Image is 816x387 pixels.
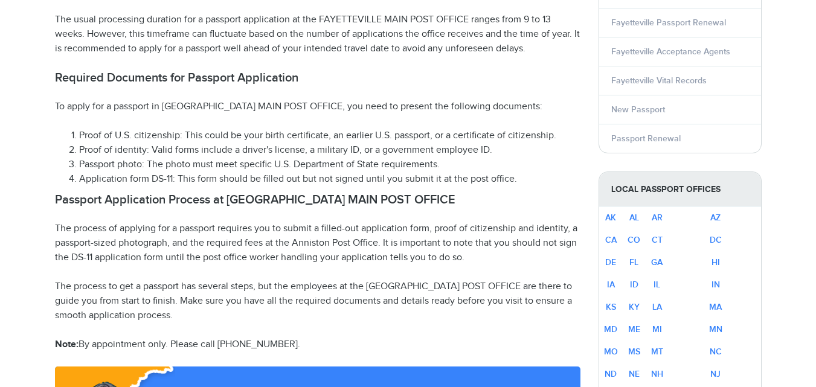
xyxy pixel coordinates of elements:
[629,213,639,223] a: AL
[611,18,726,28] a: Fayetteville Passport Renewal
[605,257,616,267] a: DE
[611,133,681,144] a: Passport Renewal
[651,347,663,357] a: MT
[606,302,616,312] a: KS
[628,347,640,357] a: MS
[605,235,617,245] a: CA
[709,302,722,312] a: MA
[629,257,638,267] a: FL
[611,75,707,86] a: Fayetteville Vital Records
[710,213,721,223] a: AZ
[79,143,580,158] li: Proof of identity: Valid forms include a driver's license, a military ID, or a government employe...
[55,337,580,352] p: By appointment only. Please call [PHONE_NUMBER].
[629,369,640,379] a: NE
[654,280,660,290] a: IL
[79,172,580,187] li: Application form DS-11: This form should be filled out but not signed until you submit it at the ...
[710,369,721,379] a: NJ
[55,100,580,114] p: To apply for a passport in [GEOGRAPHIC_DATA] MAIN POST OFFICE, you need to present the following ...
[709,324,722,334] a: MN
[628,235,640,245] a: CO
[652,324,662,334] a: MI
[604,347,618,357] a: MO
[629,302,640,312] a: KY
[55,71,580,85] h2: Required Documents for Passport Application
[652,302,662,312] a: LA
[79,158,580,172] li: Passport photo: The photo must meet specific U.S. Department of State requirements.
[605,369,617,379] a: ND
[630,280,638,290] a: ID
[599,172,761,206] strong: Local Passport Offices
[651,257,663,267] a: GA
[605,213,616,223] a: AK
[55,193,580,207] h2: Passport Application Process at [GEOGRAPHIC_DATA] MAIN POST OFFICE
[652,235,663,245] a: CT
[712,280,720,290] a: IN
[604,324,617,334] a: MD
[628,324,640,334] a: ME
[55,280,580,323] p: The process to get a passport has several steps, but the employees at the [GEOGRAPHIC_DATA] POST ...
[55,222,580,265] p: The process of applying for a passport requires you to submit a filled-out application form, proo...
[55,339,79,350] strong: Note:
[712,257,720,267] a: HI
[710,347,722,357] a: NC
[652,213,663,223] a: AR
[651,369,663,379] a: NH
[611,46,730,57] a: Fayetteville Acceptance Agents
[55,13,580,56] p: The usual processing duration for a passport application at the FAYETTEVILLE MAIN POST OFFICE ran...
[607,280,615,290] a: IA
[710,235,722,245] a: DC
[79,129,580,143] li: Proof of U.S. citizenship: This could be your birth certificate, an earlier U.S. passport, or a c...
[611,104,665,115] a: New Passport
